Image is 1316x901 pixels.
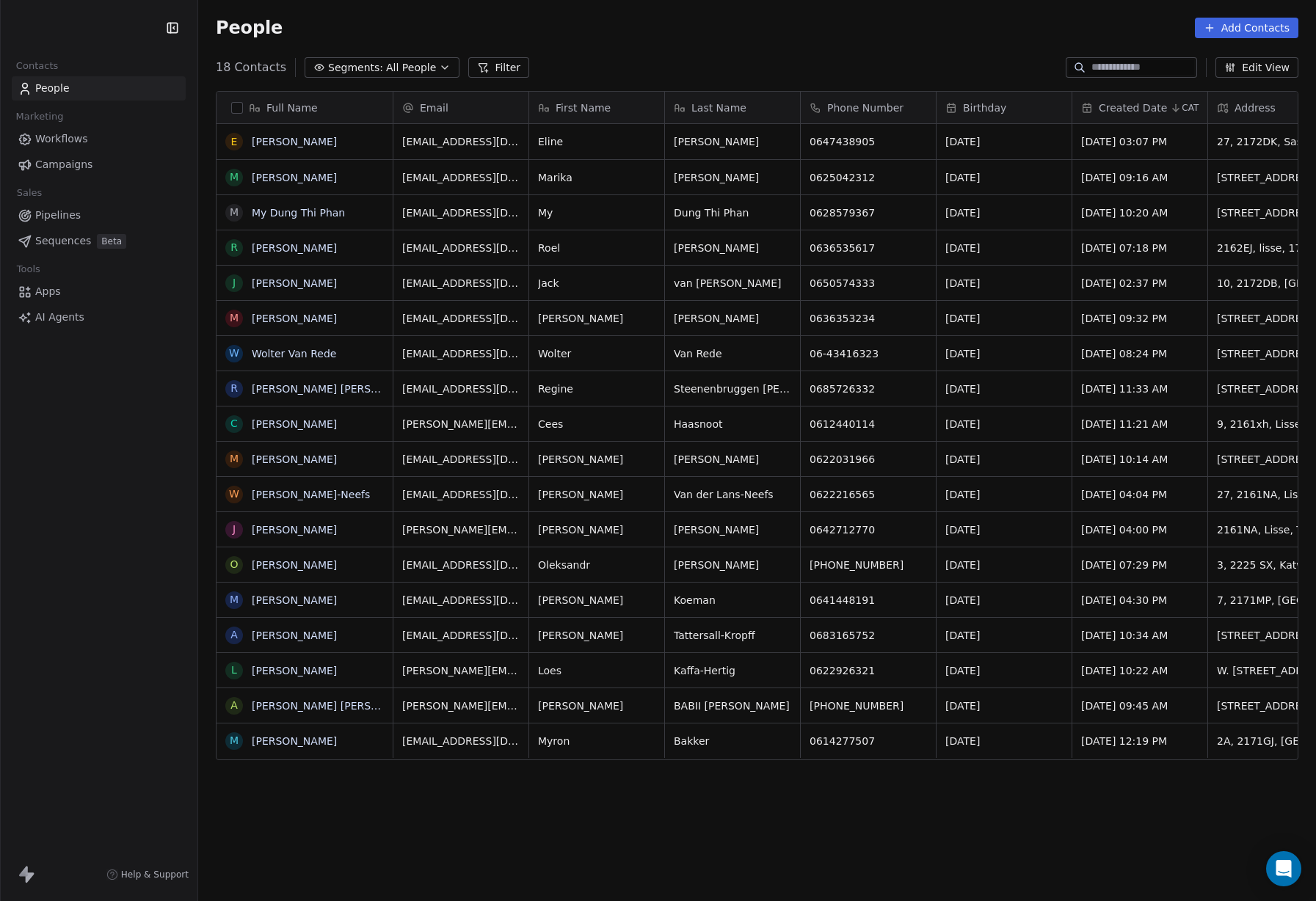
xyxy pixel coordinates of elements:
span: [PERSON_NAME] [674,522,791,537]
span: Email [420,101,448,115]
a: [PERSON_NAME] [PERSON_NAME] [252,383,426,395]
span: 0625042312 [810,170,927,185]
span: 0683165752 [810,628,927,643]
div: Phone Number [801,92,936,123]
span: [PERSON_NAME] [674,452,791,467]
span: Jack [538,276,655,291]
div: M [230,205,239,220]
span: Apps [35,284,61,299]
a: AI Agents [12,305,186,329]
span: [DATE] [945,170,1063,185]
a: [PERSON_NAME] [252,559,337,571]
span: van [PERSON_NAME] [674,276,791,291]
span: [DATE] 12:19 PM [1081,734,1199,748]
a: [PERSON_NAME] [252,453,337,465]
span: 0628579367 [810,205,927,220]
div: Created DateCAT [1072,92,1207,123]
span: 0612440114 [810,417,927,431]
div: R [230,381,238,396]
span: People [35,81,70,96]
div: C [230,416,238,431]
span: [DATE] [945,241,1063,255]
span: Roel [538,241,655,255]
div: W [229,486,239,502]
span: 0647438905 [810,134,927,149]
span: [DATE] [945,663,1063,678]
span: [DATE] 11:33 AM [1081,382,1199,396]
a: Pipelines [12,203,186,227]
span: [PERSON_NAME] [674,311,791,326]
a: Wolter Van Rede [252,348,336,360]
span: 0685726332 [810,382,927,396]
div: A [230,698,238,713]
span: [DATE] 10:20 AM [1081,205,1199,220]
a: Apps [12,280,186,304]
a: [PERSON_NAME] [252,665,337,676]
div: A [230,627,238,643]
div: M [230,451,239,467]
div: W [229,346,239,361]
div: grid [217,124,393,850]
div: M [230,169,239,185]
span: Contacts [10,55,65,77]
div: M [230,592,239,608]
span: Kaffa-Hertig [674,663,791,678]
span: [PERSON_NAME] [538,593,655,608]
span: Pipelines [35,208,81,223]
span: [DATE] [945,628,1063,643]
span: 0622031966 [810,452,927,467]
span: 18 Contacts [216,59,286,76]
span: [EMAIL_ADDRESS][DOMAIN_NAME] [402,134,520,149]
span: Campaigns [35,157,92,172]
span: [DATE] 04:04 PM [1081,487,1199,502]
span: [DATE] [945,452,1063,467]
div: First Name [529,92,664,123]
a: [PERSON_NAME] [252,594,337,606]
span: [EMAIL_ADDRESS][DOMAIN_NAME] [402,346,520,361]
span: [DATE] [945,487,1063,502]
span: [DATE] 02:37 PM [1081,276,1199,291]
span: [PERSON_NAME][EMAIL_ADDRESS][DOMAIN_NAME] [402,663,520,678]
span: [PERSON_NAME] [538,487,655,502]
span: Koeman [674,593,791,608]
span: 0642712770 [810,522,927,537]
span: [EMAIL_ADDRESS][DOMAIN_NAME] [402,734,520,748]
span: [DATE] 09:16 AM [1081,170,1199,185]
a: [PERSON_NAME] [252,313,337,324]
span: Marketing [10,106,70,128]
span: Tools [10,258,46,280]
span: CAT [1182,102,1199,114]
span: 0622926321 [810,663,927,678]
a: Campaigns [12,153,186,177]
span: Last Name [691,101,746,115]
span: [EMAIL_ADDRESS][DOMAIN_NAME] [402,452,520,467]
span: [DATE] [945,276,1063,291]
button: Add Contacts [1195,18,1298,38]
span: 0636353234 [810,311,927,326]
a: My Dung Thi Phan [252,207,345,219]
span: Help & Support [121,869,189,880]
div: M [230,733,239,748]
span: Sales [10,182,48,204]
a: [PERSON_NAME]-Neefs [252,489,370,500]
div: Full Name [217,92,393,123]
span: [DATE] [945,134,1063,149]
a: [PERSON_NAME] [252,277,337,289]
span: Regine [538,382,655,396]
span: [EMAIL_ADDRESS][DOMAIN_NAME] [402,241,520,255]
span: Beta [97,234,126,249]
div: R [230,240,238,255]
span: Full Name [266,101,318,115]
span: Workflows [35,131,88,147]
span: People [216,17,283,39]
span: Haasnoot [674,417,791,431]
a: [PERSON_NAME] [PERSON_NAME] [252,700,426,712]
span: [DATE] [945,558,1063,572]
a: [PERSON_NAME] [252,735,337,747]
span: [DATE] 11:21 AM [1081,417,1199,431]
span: [DATE] 10:34 AM [1081,628,1199,643]
span: [DATE] 07:29 PM [1081,558,1199,572]
span: Myron [538,734,655,748]
span: [DATE] [945,734,1063,748]
span: [EMAIL_ADDRESS][DOMAIN_NAME] [402,311,520,326]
